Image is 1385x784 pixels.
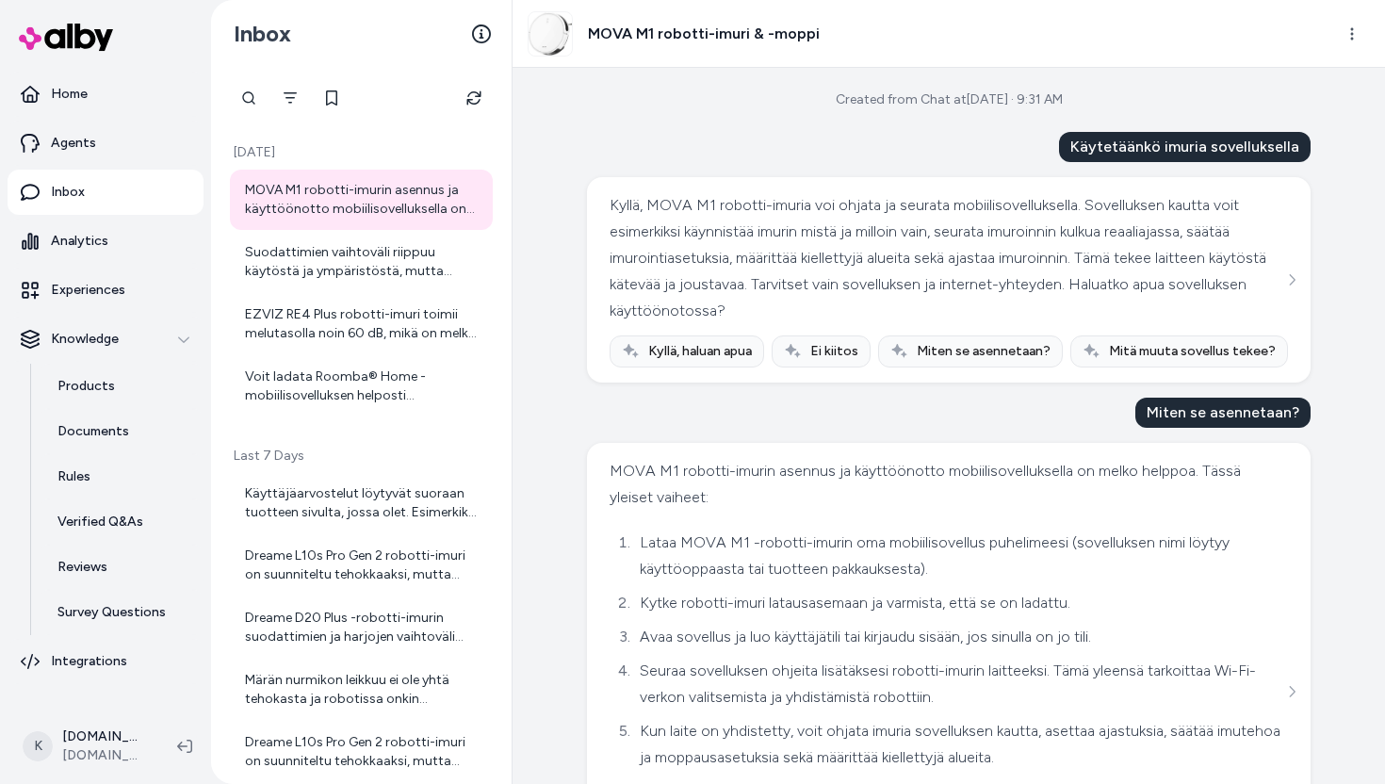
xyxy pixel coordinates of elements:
[529,12,572,56] img: Dreame-Mova-M1-1.jpg
[19,24,113,51] img: alby Logo
[8,219,204,264] a: Analytics
[230,143,493,162] p: [DATE]
[245,547,481,584] div: Dreame L10s Pro Gen 2 robotti-imuri on suunniteltu tehokkaaksi, mutta samalla sen melutaso on pyr...
[51,85,88,104] p: Home
[1135,398,1311,428] div: Miten se asennetaan?
[245,243,481,281] div: Suodattimien vaihtoväli riippuu käytöstä ja ympäristöstä, mutta yleisesti suositellaan vaihtamaan...
[57,603,166,622] p: Survey Questions
[8,121,204,166] a: Agents
[610,192,1283,324] div: Kyllä, MOVA M1 robotti-imuria voi ohjata ja seurata mobiilisovelluksella. Sovelluksen kautta voit...
[648,342,752,361] span: Kyllä, haluan apua
[57,377,115,396] p: Products
[8,317,204,362] button: Knowledge
[230,473,493,533] a: Käyttäjäarvostelut löytyvät suoraan tuotteen sivulta, jossa olet. Esimerkiksi Dreame X50 Ultra Co...
[57,513,143,531] p: Verified Q&As
[51,232,108,251] p: Analytics
[39,590,204,635] a: Survey Questions
[234,20,291,48] h2: Inbox
[245,733,481,771] div: Dreame L10s Pro Gen 2 robotti-imuri on suunniteltu tehokkaaksi, mutta samalla sen melutaso on pyr...
[634,590,1283,616] li: Kytke robotti-imuri latausasemaan ja varmista, että se on ladattu.
[245,305,481,343] div: EZVIZ RE4 Plus robotti-imuri toimii melutasolla noin 60 dB, mikä on melko normaali taso robotti-i...
[230,597,493,658] a: Dreame D20 Plus -robotti-imurin suodattimien ja harjojen vaihtoväli riippuu käytöstä, mutta yleis...
[8,639,204,684] a: Integrations
[57,422,129,441] p: Documents
[62,727,147,746] p: [DOMAIN_NAME] Shopify
[230,232,493,292] a: Suodattimien vaihtoväli riippuu käytöstä ja ympäristöstä, mutta yleisesti suositellaan vaihtamaan...
[588,23,820,45] h3: MOVA M1 robotti-imuri & -moppi
[917,342,1051,361] span: Miten se asennetaan?
[245,671,481,709] div: Märän nurmikon leikkuu ei ole yhtä tehokasta ja robotissa onkin sadeanturi, joka tunnistaa sateen...
[39,499,204,545] a: Verified Q&As
[634,718,1283,771] li: Kun laite on yhdistetty, voit ohjata imuria sovelluksen kautta, asettaa ajastuksia, säätää imuteh...
[39,454,204,499] a: Rules
[230,660,493,720] a: Märän nurmikon leikkuu ei ole yhtä tehokasta ja robotissa onkin sadeanturi, joka tunnistaa sateen...
[51,183,85,202] p: Inbox
[230,294,493,354] a: EZVIZ RE4 Plus robotti-imuri toimii melutasolla noin 60 dB, mikä on melko normaali taso robotti-i...
[1109,342,1276,361] span: Mitä muuta sovellus tekee?
[1280,680,1303,703] button: See more
[39,409,204,454] a: Documents
[23,731,53,761] span: K
[245,484,481,522] div: Käyttäjäarvostelut löytyvät suoraan tuotteen sivulta, jossa olet. Esimerkiksi Dreame X50 Ultra Co...
[230,722,493,782] a: Dreame L10s Pro Gen 2 robotti-imuri on suunniteltu tehokkaaksi, mutta samalla sen melutaso on pyr...
[810,342,858,361] span: Ei kiitos
[1059,132,1311,162] div: Käytetäänkö imuria sovelluksella
[245,181,481,219] div: MOVA M1 robotti-imurin asennus ja käyttöönotto mobiilisovelluksella on melko helppoa. Tässä yleis...
[230,356,493,416] a: Voit ladata Roomba® Home -mobiilisovelluksen helposti älypuhelimeesi tai tablettiisi. Toimi näin:...
[230,535,493,596] a: Dreame L10s Pro Gen 2 robotti-imuri on suunniteltu tehokkaaksi, mutta samalla sen melutaso on pyr...
[230,170,493,230] a: MOVA M1 robotti-imurin asennus ja käyttöönotto mobiilisovelluksella on melko helppoa. Tässä yleis...
[8,268,204,313] a: Experiences
[230,447,493,465] p: Last 7 Days
[271,79,309,117] button: Filter
[39,364,204,409] a: Products
[836,90,1063,109] div: Created from Chat at [DATE] · 9:31 AM
[634,530,1283,582] li: Lataa MOVA M1 -robotti-imurin oma mobiilisovellus puhelimeesi (sovelluksen nimi löytyy käyttöoppa...
[610,458,1283,511] div: MOVA M1 robotti-imurin asennus ja käyttöönotto mobiilisovelluksella on melko helppoa. Tässä yleis...
[245,367,481,405] div: Voit ladata Roomba® Home -mobiilisovelluksen helposti älypuhelimeesi tai tablettiisi. Toimi näin:...
[634,658,1283,710] li: Seuraa sovelluksen ohjeita lisätäksesi robotti-imurin laitteeksi. Tämä yleensä tarkoittaa Wi-Fi-v...
[8,72,204,117] a: Home
[51,281,125,300] p: Experiences
[51,134,96,153] p: Agents
[62,746,147,765] span: [DOMAIN_NAME]
[57,467,90,486] p: Rules
[57,558,107,577] p: Reviews
[51,330,119,349] p: Knowledge
[634,624,1283,650] li: Avaa sovellus ja luo käyttäjätili tai kirjaudu sisään, jos sinulla on jo tili.
[1280,269,1303,291] button: See more
[245,609,481,646] div: Dreame D20 Plus -robotti-imurin suodattimien ja harjojen vaihtoväli riippuu käytöstä, mutta yleis...
[39,545,204,590] a: Reviews
[8,170,204,215] a: Inbox
[455,79,493,117] button: Refresh
[11,716,162,776] button: K[DOMAIN_NAME] Shopify[DOMAIN_NAME]
[51,652,127,671] p: Integrations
